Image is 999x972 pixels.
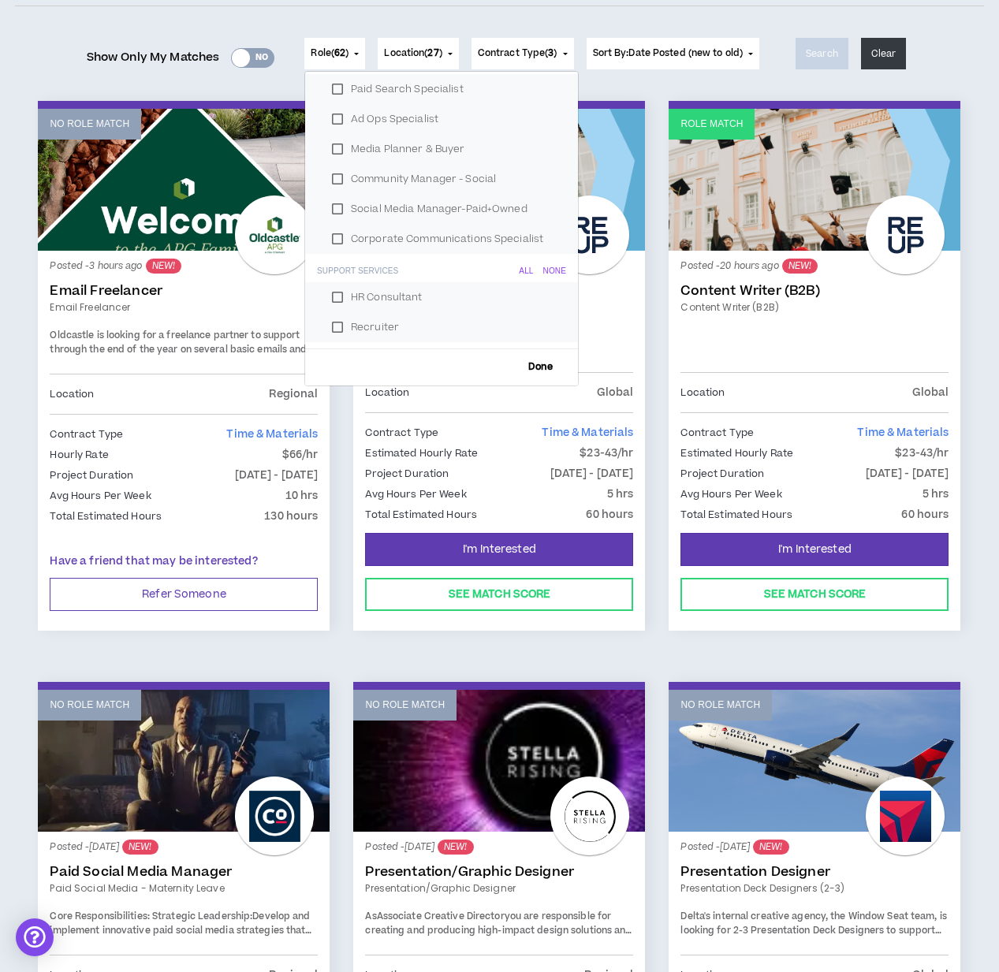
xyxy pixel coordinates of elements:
[378,38,458,69] button: Location(27)
[50,329,313,370] span: Oldcastle is looking for a freelance partner to support through the end of the year on several ba...
[50,283,318,299] a: Email Freelancer
[365,698,445,713] p: No Role Match
[427,47,438,60] span: 27
[50,910,149,923] strong: Core Responsibilities:
[38,109,330,251] a: No Role Match
[377,910,505,923] strong: Associate Creative Director
[50,553,318,570] p: Have a friend that may be interested?
[680,533,949,566] button: I'm Interested
[285,487,319,505] p: 10 hrs
[778,542,852,557] span: I'm Interested
[782,259,818,274] sup: NEW!
[680,840,949,855] p: Posted - [DATE]
[463,542,536,557] span: I'm Interested
[50,487,151,505] p: Avg Hours Per Week
[680,445,793,462] p: Estimated Hourly Rate
[324,77,559,101] label: Paid Search Specialist
[680,881,949,896] a: Presentation Deck Designers (2-3)
[550,465,634,482] p: [DATE] - [DATE]
[235,467,319,484] p: [DATE] - [DATE]
[324,197,559,221] label: Social Media Manager-Paid+Owned
[680,486,781,503] p: Avg Hours Per Week
[353,690,645,832] a: No Role Match
[324,167,559,191] label: Community Manager - Social
[680,259,949,274] p: Posted - 20 hours ago
[50,385,94,403] p: Location
[438,840,473,855] sup: NEW!
[50,300,318,315] a: Email Freelancer
[365,384,409,401] p: Location
[680,578,949,611] button: See Match Score
[680,864,949,880] a: Presentation Designer
[587,38,760,69] button: Sort By:Date Posted (new to old)
[146,259,181,274] sup: NEW!
[50,840,318,855] p: Posted - [DATE]
[861,38,907,69] button: Clear
[866,465,949,482] p: [DATE] - [DATE]
[543,266,566,276] div: None
[472,38,574,69] button: Contract Type(3)
[607,486,634,503] p: 5 hrs
[304,38,365,69] button: Role(62)
[324,137,559,161] label: Media Planner & Buyer
[87,46,220,69] span: Show Only My Matches
[50,426,123,443] p: Contract Type
[857,425,949,441] span: Time & Materials
[597,384,634,401] p: Global
[365,465,449,482] p: Project Duration
[384,47,442,61] span: Location ( )
[478,47,557,61] span: Contract Type ( )
[923,486,949,503] p: 5 hrs
[50,117,129,132] p: No Role Match
[324,285,559,309] label: HR Consultant
[324,315,559,339] label: Recruiter
[365,881,633,896] a: Presentation/Graphic Designer
[586,506,633,523] p: 60 hours
[334,47,345,60] span: 62
[50,578,318,611] button: Refer Someone
[669,109,960,251] a: Role Match
[122,840,158,855] sup: NEW!
[912,384,949,401] p: Global
[324,107,559,131] label: Ad Ops Specialist
[680,117,743,132] p: Role Match
[50,467,133,484] p: Project Duration
[152,910,252,923] strong: Strategic Leadership:
[50,259,318,274] p: Posted - 3 hours ago
[680,698,760,713] p: No Role Match
[365,910,376,923] span: As
[365,864,633,880] a: Presentation/Graphic Designer
[324,227,559,251] label: Corporate Communications Specialist
[680,384,725,401] p: Location
[593,47,744,60] span: Sort By: Date Posted (new to old)
[38,690,330,832] a: No Role Match
[50,864,318,880] a: Paid Social Media Manager
[523,362,560,372] span: Done
[548,47,554,60] span: 3
[50,881,318,896] a: Paid Social Media - Maternity leave
[680,465,764,482] p: Project Duration
[796,38,848,69] button: Search
[16,918,54,956] div: Open Intercom Messenger
[269,385,318,403] p: Regional
[580,445,633,462] p: $23-43/hr
[680,424,754,441] p: Contract Type
[365,840,633,855] p: Posted - [DATE]
[311,47,349,61] span: Role ( )
[50,698,129,713] p: No Role Match
[365,486,466,503] p: Avg Hours Per Week
[753,840,788,855] sup: NEW!
[365,533,633,566] button: I'm Interested
[264,508,318,525] p: 130 hours
[226,426,318,442] span: Time & Materials
[365,424,438,441] p: Contract Type
[50,508,162,525] p: Total Estimated Hours
[365,445,478,462] p: Estimated Hourly Rate
[895,445,949,462] p: $23-43/hr
[669,690,960,832] a: No Role Match
[680,506,792,523] p: Total Estimated Hours
[680,910,946,965] span: Delta's internal creative agency, the Window Seat team, is looking for 2-3 Presentation Deck Desi...
[520,266,534,276] div: All
[680,300,949,315] a: Content Writer (B2B)
[901,506,949,523] p: 60 hours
